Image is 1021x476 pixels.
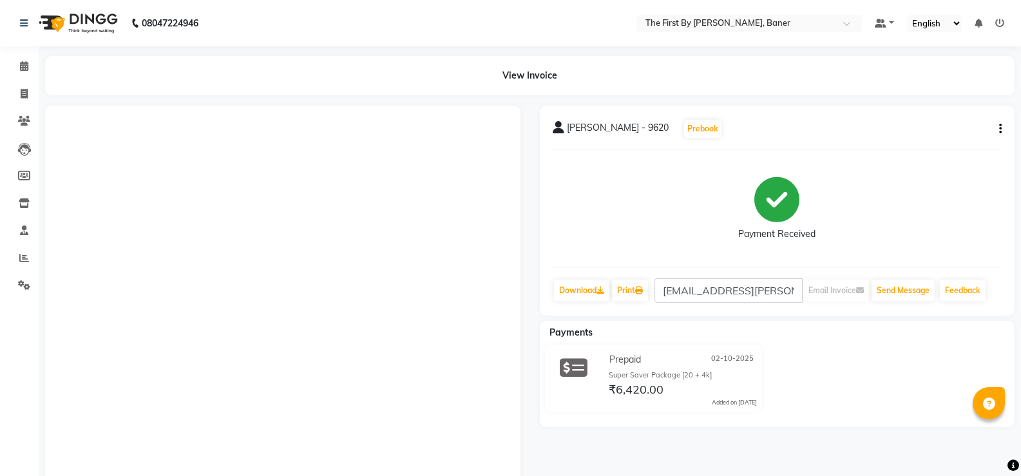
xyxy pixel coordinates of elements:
[609,382,663,400] span: ₹6,420.00
[803,280,869,301] button: Email Invoice
[609,353,641,367] span: Prepaid
[567,121,669,139] span: [PERSON_NAME] - 9620
[45,56,1015,95] div: View Invoice
[684,120,721,138] button: Prebook
[609,370,757,381] div: Super Saver Package [20 + 4k]
[712,398,757,407] div: Added on [DATE]
[33,5,121,41] img: logo
[940,280,986,301] a: Feedback
[711,353,754,367] span: 02-10-2025
[967,424,1008,463] iframe: chat widget
[554,280,609,301] a: Download
[549,327,593,338] span: Payments
[738,227,816,241] div: Payment Received
[142,5,198,41] b: 08047224946
[654,278,803,303] input: enter email
[612,280,648,301] a: Print
[872,280,935,301] button: Send Message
